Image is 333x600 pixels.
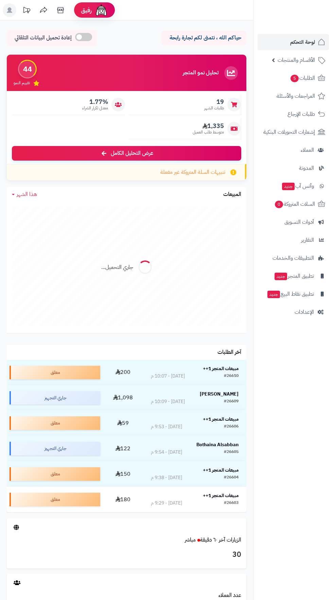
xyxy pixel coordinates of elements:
strong: مبيعات المتجر 1++ [203,467,239,474]
a: تحديثات المنصة [18,3,35,19]
div: معلق [10,467,100,481]
div: #26609 [224,398,239,405]
div: [DATE] - 9:38 م [151,474,182,481]
div: جاري التحميل... [101,263,133,271]
span: لوحة التحكم [290,37,315,47]
td: 1,098 [103,385,143,411]
div: #26603 [224,500,239,507]
div: معلق [10,366,100,379]
a: تطبيق نقاط البيعجديد [258,286,329,302]
img: ai-face.png [94,3,108,17]
div: #26605 [224,449,239,456]
span: التقارير [301,235,314,245]
strong: مبيعات المتجر 1++ [203,492,239,499]
a: الطلبات5 [258,70,329,86]
span: أدوات التسويق [284,217,314,227]
a: الزيارات آخر ٦٠ دقيقةمباشر [185,536,241,544]
td: 59 [103,411,143,436]
span: هذا الشهر [17,190,37,198]
a: وآتس آبجديد [258,178,329,194]
a: المدونة [258,160,329,176]
td: 200 [103,360,143,385]
div: معلق [10,416,100,430]
span: إعادة تحميل البيانات التلقائي [15,34,72,42]
div: #26606 [224,423,239,430]
span: 5 [291,75,299,83]
a: طلبات الإرجاع [258,106,329,122]
a: تطبيق المتجرجديد [258,268,329,284]
img: logo-2.png [287,14,327,29]
span: وآتس آب [281,181,314,191]
span: جديد [267,291,280,298]
td: 150 [103,461,143,487]
a: لوحة التحكم [258,34,329,50]
strong: مبيعات المتجر 1++ [203,416,239,423]
a: إشعارات التحويلات البنكية [258,124,329,140]
strong: مبيعات المتجر 1++ [203,365,239,372]
div: جاري التجهيز [10,442,100,455]
div: #26604 [224,474,239,481]
span: 1,335 [193,122,224,130]
span: التطبيقات والخدمات [273,253,314,263]
div: [DATE] - 10:09 م [151,398,185,405]
div: معلق [10,493,100,506]
span: السلات المتروكة [274,199,315,209]
h3: تحليل نمو المتجر [183,70,218,76]
div: [DATE] - 9:53 م [151,423,182,430]
div: [DATE] - 9:54 م [151,449,182,456]
span: العملاء [301,145,314,155]
a: التطبيقات والخدمات [258,250,329,266]
a: العملاء [258,142,329,158]
strong: Bothaina Alsabban [196,441,239,448]
a: السلات المتروكة0 [258,196,329,212]
span: جديد [275,273,287,280]
div: #26610 [224,373,239,380]
span: متوسط طلب العميل [193,129,224,135]
span: عرض التحليل الكامل [111,149,153,157]
span: جديد [282,183,295,190]
span: 0 [275,201,283,208]
span: رفيق [81,6,92,14]
h3: آخر الطلبات [217,349,241,356]
a: عدد العملاء [218,591,241,599]
strong: [PERSON_NAME] [200,390,239,398]
span: المراجعات والأسئلة [277,91,315,101]
h3: 30 [12,549,241,561]
a: التقارير [258,232,329,248]
a: أدوات التسويق [258,214,329,230]
span: 19 [204,98,224,106]
h3: المبيعات [223,192,241,198]
a: هذا الشهر [12,190,37,198]
span: معدل تكرار الشراء [82,105,108,111]
span: طلبات الإرجاع [287,109,315,119]
td: 122 [103,436,143,461]
a: الإعدادات [258,304,329,320]
p: حياكم الله ، نتمنى لكم تجارة رابحة [166,34,241,42]
span: إشعارات التحويلات البنكية [263,127,315,137]
span: المدونة [299,163,314,173]
a: المراجعات والأسئلة [258,88,329,104]
td: 180 [103,487,143,512]
a: عرض التحليل الكامل [12,146,241,161]
span: الإعدادات [295,307,314,317]
div: [DATE] - 10:07 م [151,373,185,380]
div: [DATE] - 9:29 م [151,500,182,507]
span: 1.77% [82,98,108,106]
span: تطبيق نقاط البيع [267,289,314,299]
div: جاري التجهيز [10,391,100,405]
span: طلبات الشهر [204,105,224,111]
span: تطبيق المتجر [274,271,314,281]
span: تنبيهات السلة المتروكة غير مفعلة [160,168,225,176]
span: الطلبات [290,73,315,83]
small: مباشر [185,536,196,544]
span: الأقسام والمنتجات [278,55,315,65]
span: تقييم النمو [14,80,30,86]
